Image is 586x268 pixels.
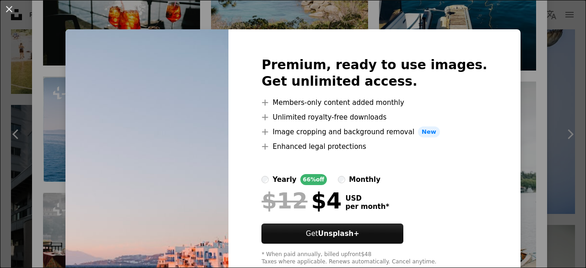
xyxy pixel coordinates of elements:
[318,230,359,238] strong: Unsplash+
[300,174,327,185] div: 66% off
[345,202,389,211] span: per month *
[338,176,345,183] input: monthly
[345,194,389,202] span: USD
[261,224,403,244] button: GetUnsplash+
[261,189,307,213] span: $12
[272,174,296,185] div: yearly
[261,112,487,123] li: Unlimited royalty-free downloads
[261,141,487,152] li: Enhanced legal protections
[261,189,342,213] div: $4
[261,126,487,137] li: Image cropping and background removal
[261,251,487,266] div: * When paid annually, billed upfront $48 Taxes where applicable. Renews automatically. Cancel any...
[418,126,440,137] span: New
[349,174,380,185] div: monthly
[261,57,487,90] h2: Premium, ready to use images. Get unlimited access.
[261,176,269,183] input: yearly66%off
[261,97,487,108] li: Members-only content added monthly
